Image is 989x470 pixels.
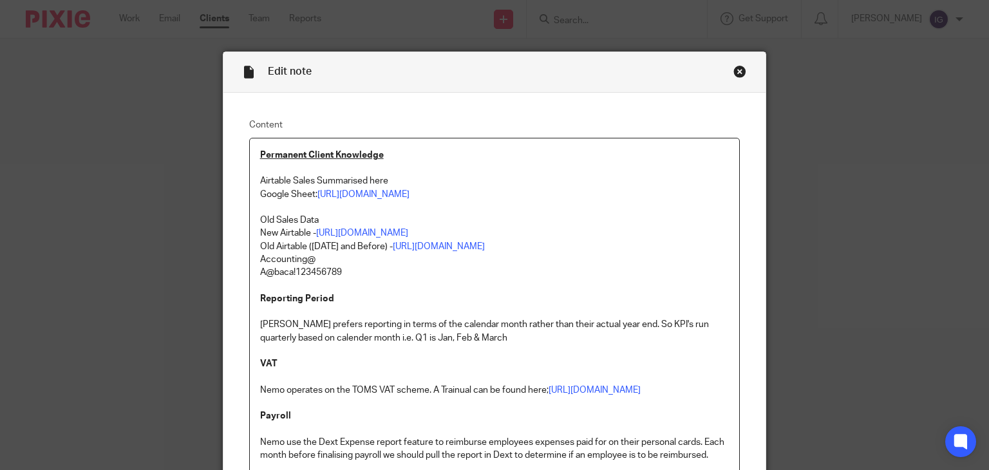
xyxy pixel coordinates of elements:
label: Content [249,118,740,131]
strong: VAT [260,359,278,368]
span: Edit note [268,66,312,77]
strong: Payroll [260,411,291,420]
p: Old Sales Data [260,214,730,227]
div: Close this dialog window [733,65,746,78]
p: Old Airtable ([DATE] and Before) - [260,240,730,253]
p: Nemo operates on the TOMS VAT scheme. A Trainual can be found here; [260,384,730,397]
strong: Reporting Period [260,294,334,303]
p: [PERSON_NAME] prefers reporting in terms of the calendar month rather than their actual year end.... [260,318,730,344]
a: [URL][DOMAIN_NAME] [317,190,410,199]
p: Google Sheet: [260,188,730,201]
a: [URL][DOMAIN_NAME] [549,386,641,395]
p: Airtable Sales Summarised here [260,174,730,187]
p: New Airtable - [260,227,730,240]
a: [URL][DOMAIN_NAME] [316,229,408,238]
u: Permanent Client Knowledge [260,151,384,160]
a: [URL][DOMAIN_NAME] [393,242,485,251]
p: A@baca!123456789 [260,266,730,292]
p: Accounting@ [260,253,730,266]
